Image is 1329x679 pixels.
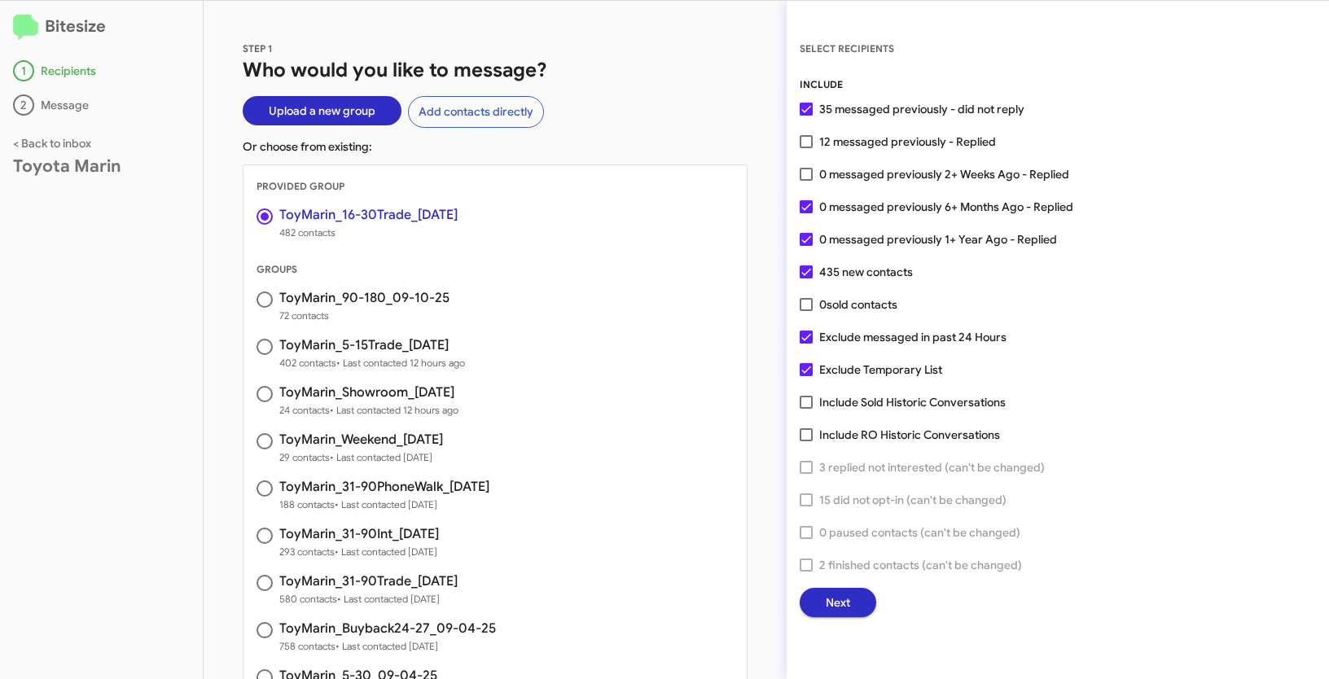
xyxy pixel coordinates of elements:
[279,591,458,607] span: 580 contacts
[827,297,897,312] span: sold contacts
[819,132,996,151] span: 12 messaged previously - Replied
[336,640,438,652] span: • Last contacted [DATE]
[826,588,850,617] span: Next
[13,158,190,174] div: Toyota Marin
[800,588,876,617] button: Next
[819,425,1000,445] span: Include RO Historic Conversations
[279,638,496,655] span: 758 contacts
[819,327,1007,347] span: Exclude messaged in past 24 Hours
[279,291,450,304] h3: ToyMarin_90-180_09-10-25
[279,544,439,560] span: 293 contacts
[337,593,440,605] span: • Last contacted [DATE]
[279,402,458,418] span: 24 contacts
[819,295,897,314] span: 0
[13,136,91,151] a: < Back to inbox
[13,60,34,81] div: 1
[330,451,432,463] span: • Last contacted [DATE]
[819,197,1073,217] span: 0 messaged previously 6+ Months Ago - Replied
[819,360,942,379] span: Exclude Temporary List
[269,96,375,125] span: Upload a new group
[819,490,1007,510] span: 15 did not opt-in (can't be changed)
[819,230,1057,249] span: 0 messaged previously 1+ Year Ago - Replied
[243,96,401,125] button: Upload a new group
[243,261,747,278] div: GROUPS
[279,528,439,541] h3: ToyMarin_31-90Int_[DATE]
[279,575,458,588] h3: ToyMarin_31-90Trade_[DATE]
[243,178,747,195] div: PROVIDED GROUP
[819,262,913,282] span: 435 new contacts
[800,77,1316,93] div: INCLUDE
[279,355,465,371] span: 402 contacts
[279,225,458,241] span: 482 contacts
[279,497,489,513] span: 188 contacts
[13,94,190,116] div: Message
[243,138,748,155] p: Or choose from existing:
[243,57,748,83] h1: Who would you like to message?
[279,339,465,352] h3: ToyMarin_5-15Trade_[DATE]
[13,15,38,41] img: logo-minimal.svg
[336,357,465,369] span: • Last contacted 12 hours ago
[819,523,1020,542] span: 0 paused contacts (can't be changed)
[800,42,894,55] span: SELECT RECIPIENTS
[819,99,1024,119] span: 35 messaged previously - did not reply
[335,545,437,558] span: • Last contacted [DATE]
[819,392,1006,412] span: Include Sold Historic Conversations
[279,449,443,466] span: 29 contacts
[408,96,544,128] button: Add contacts directly
[335,498,437,510] span: • Last contacted [DATE]
[279,622,496,635] h3: ToyMarin_Buyback24-27_09-04-25
[279,208,458,221] h3: ToyMarin_16-30Trade_[DATE]
[243,42,273,55] span: STEP 1
[819,458,1045,477] span: 3 replied not interested (can't be changed)
[819,555,1022,575] span: 2 finished contacts (can't be changed)
[330,404,458,416] span: • Last contacted 12 hours ago
[279,480,489,493] h3: ToyMarin_31-90PhoneWalk_[DATE]
[819,164,1069,184] span: 0 messaged previously 2+ Weeks Ago - Replied
[279,308,450,324] span: 72 contacts
[13,60,190,81] div: Recipients
[279,433,443,446] h3: ToyMarin_Weekend_[DATE]
[279,386,458,399] h3: ToyMarin_Showroom_[DATE]
[13,94,34,116] div: 2
[13,14,190,41] h2: Bitesize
